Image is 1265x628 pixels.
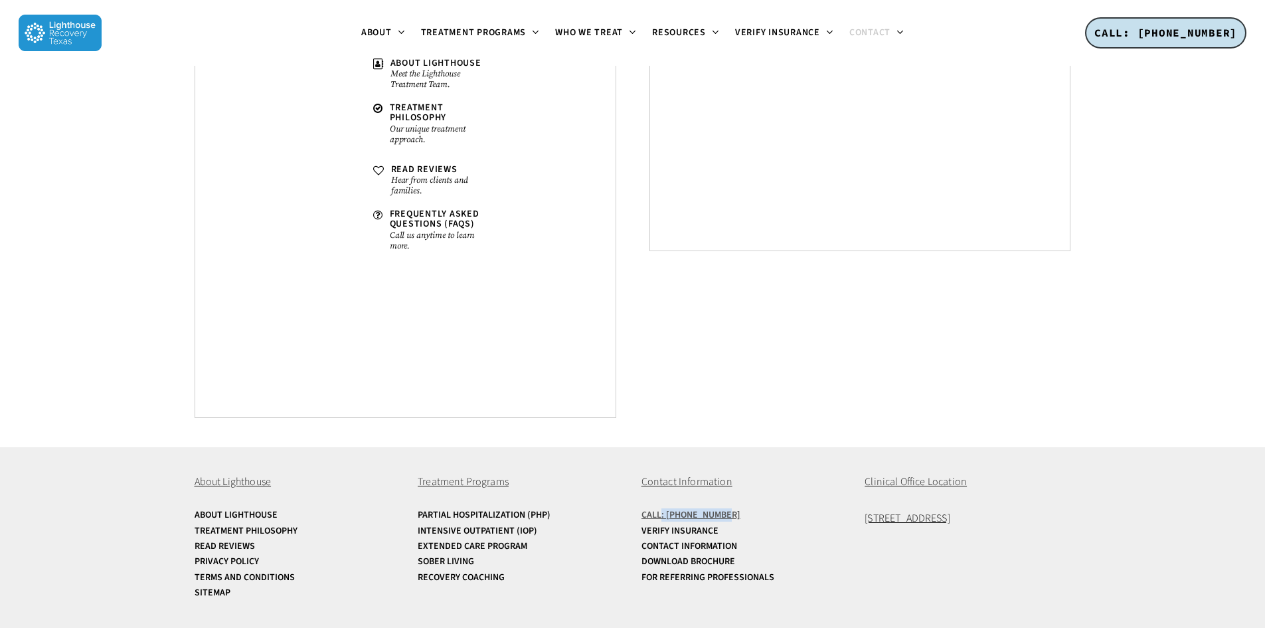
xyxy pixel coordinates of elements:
span: About [361,26,392,39]
a: Partial Hospitalization (PHP) [418,510,624,520]
span: About Lighthouse [390,56,481,70]
small: Hear from clients and families. [391,175,493,196]
span: Treatment Programs [421,26,527,39]
a: Download Brochure [641,557,847,567]
a: Treatment Programs [413,28,548,39]
a: Read ReviewsHear from clients and families. [367,158,499,203]
a: For Referring Professionals [641,573,847,583]
span: Contact Information [641,474,732,489]
span: Treatment Programs [418,474,509,489]
span: Read Reviews [391,163,458,176]
a: Contact Information [641,542,847,552]
span: Resources [652,26,706,39]
span: About Lighthouse [195,474,272,489]
span: Contact [849,26,890,39]
a: Treatment Philosophy [195,526,400,536]
a: About LighthouseMeet the Lighthouse Treatment Team. [367,52,499,96]
span: Clinical Office Location [865,474,967,489]
small: Call us anytime to learn more. [390,230,493,251]
a: Treatment PhilosophyOur unique treatment approach. [367,96,499,152]
a: CALL: [PHONE_NUMBER] [1085,17,1246,49]
a: Terms and Conditions [195,573,400,583]
span: Who We Treat [555,26,623,39]
span: CALL: [PHONE_NUMBER] [1094,26,1237,39]
img: Lighthouse Recovery Texas [19,15,102,51]
small: Meet the Lighthouse Treatment Team. [390,68,493,90]
a: About [353,28,413,39]
a: Read Reviews [195,542,400,552]
a: Sitemap [195,588,400,598]
a: Recovery Coaching [418,573,624,583]
a: Call: [PHONE_NUMBER] [641,510,847,520]
a: Verify Insurance [727,28,841,39]
a: About Lighthouse [195,510,400,520]
span: Verify Insurance [735,26,820,39]
a: Who We Treat [547,28,644,39]
a: Frequently Asked Questions (FAQs)Call us anytime to learn more. [367,203,499,258]
a: Contact [841,28,912,39]
a: Resources [644,28,727,39]
a: [STREET_ADDRESS] [865,511,950,526]
u: Call: [PHONE_NUMBER] [641,508,740,522]
a: Intensive Outpatient (IOP) [418,526,624,536]
a: Sober Living [418,557,624,567]
a: Privacy Policy [195,557,400,567]
small: Our unique treatment approach. [390,124,493,145]
a: Verify Insurance [641,526,847,536]
a: Extended Care Program [418,542,624,552]
span: Frequently Asked Questions (FAQs) [390,207,479,231]
span: Treatment Philosophy [390,101,447,124]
